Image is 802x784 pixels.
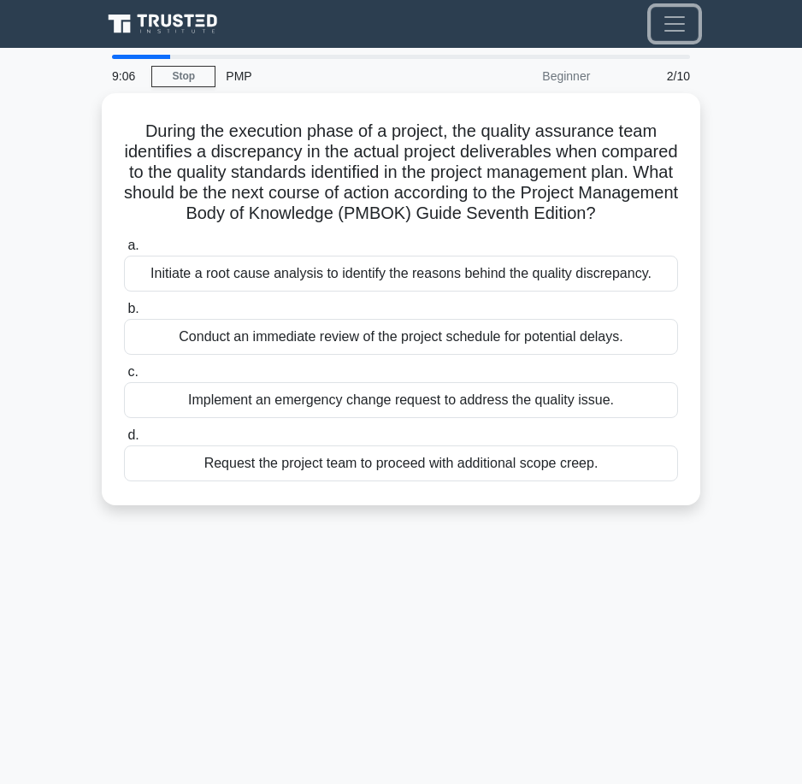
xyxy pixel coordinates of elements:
[451,59,600,93] div: Beginner
[651,7,699,41] button: Toggle navigation
[124,319,678,355] div: Conduct an immediate review of the project schedule for potential delays.
[102,59,151,93] div: 9:06
[127,364,138,379] span: c.
[124,256,678,292] div: Initiate a root cause analysis to identify the reasons behind the quality discrepancy.
[124,382,678,418] div: Implement an emergency change request to address the quality issue.
[127,427,139,442] span: d.
[124,445,678,481] div: Request the project team to proceed with additional scope creep.
[600,59,700,93] div: 2/10
[127,301,139,315] span: b.
[127,238,139,252] span: a.
[151,66,215,87] a: Stop
[215,59,451,93] div: PMP
[122,121,680,225] h5: During the execution phase of a project, the quality assurance team identifies a discrepancy in t...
